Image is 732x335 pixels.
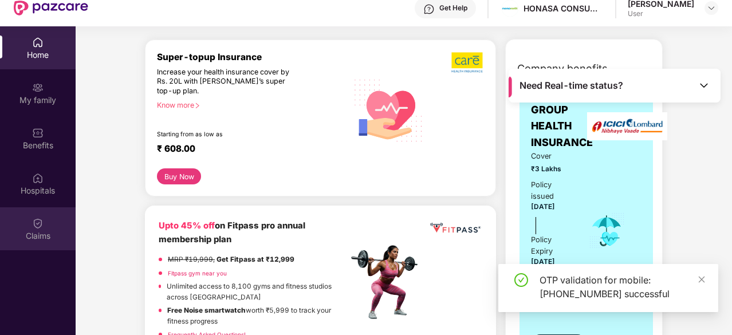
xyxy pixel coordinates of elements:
[520,80,623,92] span: Need Real-time status?
[540,273,705,301] div: OTP validation for mobile: [PHONE_NUMBER] successful
[157,52,348,62] div: Super-topup Insurance
[14,1,88,15] img: New Pazcare Logo
[517,61,608,77] span: Company benefits
[531,179,573,202] div: Policy issued
[698,275,706,283] span: close
[168,270,227,277] a: Fitpass gym near you
[32,172,44,184] img: svg+xml;base64,PHN2ZyBpZD0iSG9zcGl0YWxzIiB4bWxucz0iaHR0cDovL3d3dy53My5vcmcvMjAwMC9zdmciIHdpZHRoPS...
[531,151,573,162] span: Cover
[707,3,716,13] img: svg+xml;base64,PHN2ZyBpZD0iRHJvcGRvd24tMzJ4MzIiIHhtbG5zPSJodHRwOi8vd3d3LnczLm9yZy8yMDAwL3N2ZyIgd2...
[348,242,428,322] img: fpp.png
[168,255,215,263] del: MRP ₹19,999,
[167,305,348,326] p: worth ₹5,999 to track your fitness progress
[157,101,341,109] div: Know more
[524,3,604,14] div: HONASA CONSUMER LIMITED
[217,255,294,263] strong: Get Fitpass at ₹12,999
[531,102,593,151] span: GROUP HEALTH INSURANCE
[423,3,435,15] img: svg+xml;base64,PHN2ZyBpZD0iSGVscC0zMngzMiIgeG1sbnM9Imh0dHA6Ly93d3cudzMub3JnLzIwMDAvc3ZnIiB3aWR0aD...
[167,306,246,314] strong: Free Noise smartwatch
[348,68,430,151] img: svg+xml;base64,PHN2ZyB4bWxucz0iaHR0cDovL3d3dy53My5vcmcvMjAwMC9zdmciIHhtbG5zOnhsaW5rPSJodHRwOi8vd3...
[157,131,299,139] div: Starting from as low as
[157,168,201,184] button: Buy Now
[157,143,336,157] div: ₹ 608.00
[531,164,573,175] span: ₹3 Lakhs
[531,258,555,266] span: [DATE]
[698,80,710,91] img: Toggle Icon
[157,68,298,96] div: Increase your health insurance cover by Rs. 20L with [PERSON_NAME]’s super top-up plan.
[439,3,467,13] div: Get Help
[167,281,348,302] p: Unlimited access to 8,100 gyms and fitness studios across [GEOGRAPHIC_DATA]
[32,37,44,48] img: svg+xml;base64,PHN2ZyBpZD0iSG9tZSIgeG1sbnM9Imh0dHA6Ly93d3cudzMub3JnLzIwMDAvc3ZnIiB3aWR0aD0iMjAiIG...
[531,234,573,257] div: Policy Expiry
[32,218,44,229] img: svg+xml;base64,PHN2ZyBpZD0iQ2xhaW0iIHhtbG5zPSJodHRwOi8vd3d3LnczLm9yZy8yMDAwL3N2ZyIgd2lkdGg9IjIwIi...
[531,203,555,211] span: [DATE]
[587,112,667,140] img: insurerLogo
[159,220,305,244] b: on Fitpass pro annual membership plan
[159,220,215,231] b: Upto 45% off
[514,273,528,287] span: check-circle
[428,219,482,236] img: fppp.png
[32,82,44,93] img: svg+xml;base64,PHN2ZyB3aWR0aD0iMjAiIGhlaWdodD0iMjAiIHZpZXdCb3g9IjAgMCAyMCAyMCIgZmlsbD0ibm9uZSIgeG...
[32,127,44,139] img: svg+xml;base64,PHN2ZyBpZD0iQmVuZWZpdHMiIHhtbG5zPSJodHRwOi8vd3d3LnczLm9yZy8yMDAwL3N2ZyIgd2lkdGg9Ij...
[588,212,625,250] img: icon
[628,9,694,18] div: User
[451,52,484,73] img: b5dec4f62d2307b9de63beb79f102df3.png
[194,103,200,109] span: right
